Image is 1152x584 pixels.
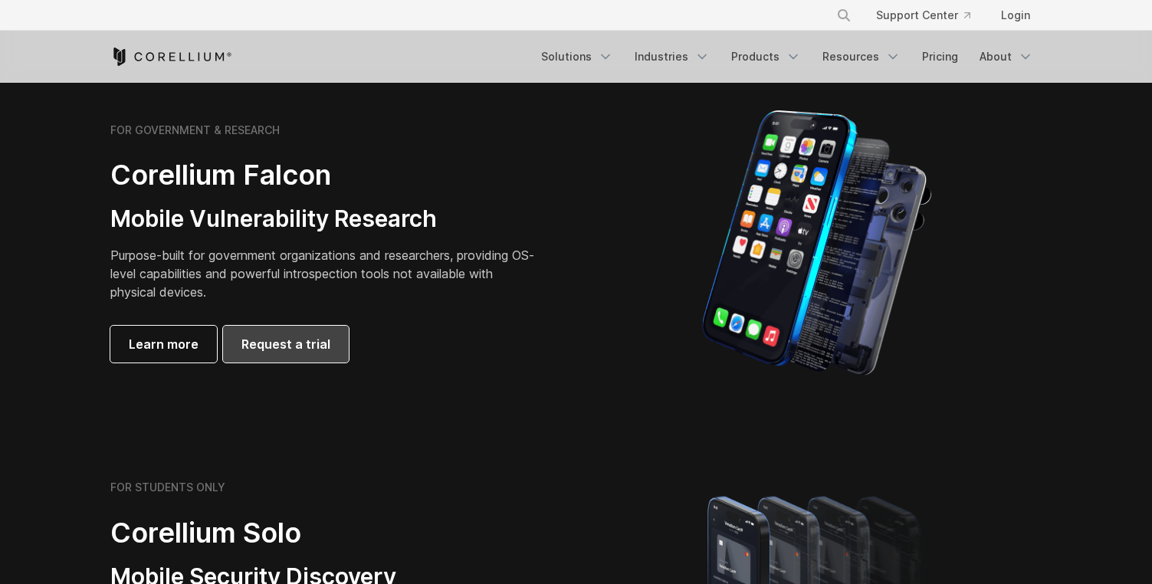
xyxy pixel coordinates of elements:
a: Resources [813,43,910,71]
a: Products [722,43,810,71]
h2: Corellium Falcon [110,158,540,192]
a: Support Center [864,2,983,29]
p: Purpose-built for government organizations and researchers, providing OS-level capabilities and p... [110,246,540,301]
h2: Corellium Solo [110,516,540,550]
span: Request a trial [241,335,330,353]
div: Navigation Menu [818,2,1042,29]
span: Learn more [129,335,199,353]
a: Learn more [110,326,217,363]
h3: Mobile Vulnerability Research [110,205,540,234]
h6: FOR GOVERNMENT & RESEARCH [110,123,280,137]
a: Request a trial [223,326,349,363]
a: Solutions [532,43,622,71]
div: Navigation Menu [532,43,1042,71]
img: iPhone model separated into the mechanics used to build the physical device. [701,109,932,377]
a: Corellium Home [110,48,232,66]
a: Login [989,2,1042,29]
a: Pricing [913,43,967,71]
button: Search [830,2,858,29]
a: About [970,43,1042,71]
a: Industries [625,43,719,71]
h6: FOR STUDENTS ONLY [110,481,225,494]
